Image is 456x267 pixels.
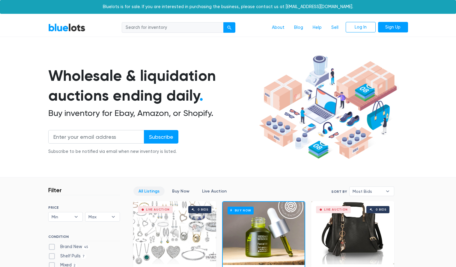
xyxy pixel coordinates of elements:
h1: Wholesale & liquidation auctions ending daily [48,66,257,106]
a: Sign Up [378,22,408,33]
a: Log In [346,22,376,33]
span: Min [52,212,71,221]
input: Enter your email address [48,130,144,144]
label: Shelf Pulls [48,253,87,259]
span: 7 [81,254,87,259]
a: Buy Now [223,202,305,265]
h6: PRICE [48,205,120,210]
a: Live Auction 0 bids [133,201,216,264]
a: BlueLots [48,23,85,32]
span: Max [88,212,108,221]
span: . [199,86,203,105]
div: Live Auction [146,208,170,211]
div: Subscribe to be notified via email when new inventory is listed. [48,148,178,155]
h6: CONDITION [48,235,120,241]
label: Sort By [331,189,347,194]
span: Most Bids [353,187,383,196]
div: 0 bids [376,208,386,211]
span: 45 [82,245,90,250]
b: ▾ [107,212,120,221]
div: Live Auction [324,208,348,211]
a: Blog [289,22,308,33]
label: Brand New [48,244,90,250]
input: Subscribe [144,130,178,144]
a: Live Auction [197,187,232,196]
h2: Buy inventory for Ebay, Amazon, or Shopify. [48,108,257,118]
div: 0 bids [198,208,208,211]
h6: Buy Now [228,207,254,214]
a: Sell [326,22,343,33]
a: About [267,22,289,33]
a: All Listings [133,187,165,196]
a: Help [308,22,326,33]
b: ▾ [381,187,394,196]
a: Buy Now [167,187,195,196]
h3: Filter [48,187,62,194]
b: ▾ [70,212,82,221]
img: hero-ee84e7d0318cb26816c560f6b4441b76977f77a177738b4e94f68c95b2b83dbb.png [257,53,399,162]
input: Search for inventory [122,22,224,33]
a: Live Auction 0 bids [311,201,394,264]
